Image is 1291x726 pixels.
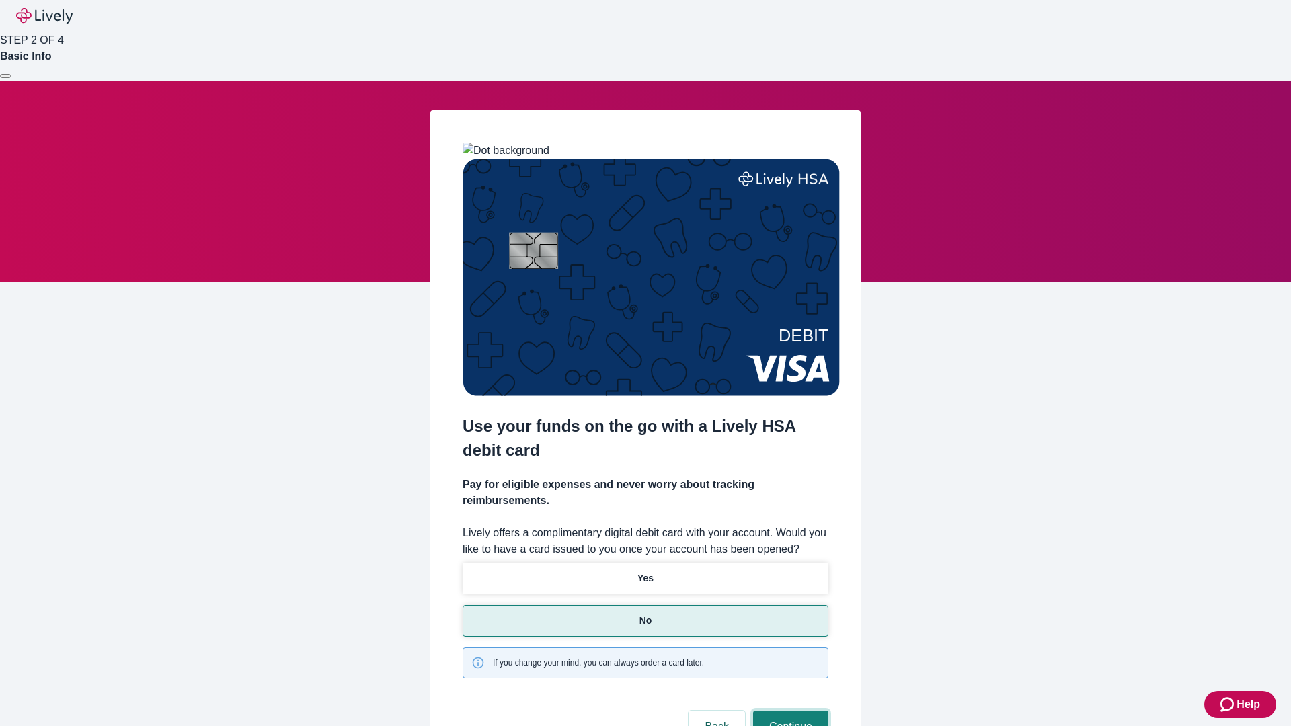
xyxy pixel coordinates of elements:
button: No [463,605,828,637]
p: Yes [637,571,654,586]
span: If you change your mind, you can always order a card later. [493,657,704,669]
svg: Zendesk support icon [1220,696,1237,713]
button: Zendesk support iconHelp [1204,691,1276,718]
p: No [639,614,652,628]
h4: Pay for eligible expenses and never worry about tracking reimbursements. [463,477,828,509]
h2: Use your funds on the go with a Lively HSA debit card [463,414,828,462]
img: Debit card [463,159,840,396]
span: Help [1237,696,1260,713]
img: Dot background [463,143,549,159]
label: Lively offers a complimentary digital debit card with your account. Would you like to have a card... [463,525,828,557]
button: Yes [463,563,828,594]
img: Lively [16,8,73,24]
